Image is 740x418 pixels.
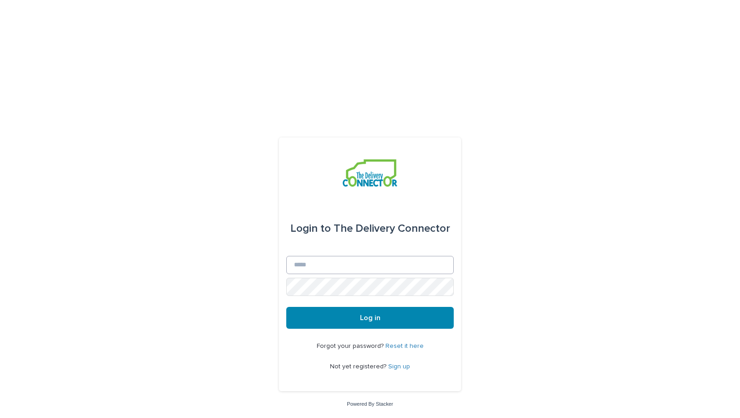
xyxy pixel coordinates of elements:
span: Log in [360,314,380,321]
button: Log in [286,307,454,329]
a: Sign up [388,363,410,370]
span: Login to [290,223,331,234]
img: aCWQmA6OSGG0Kwt8cj3c [343,159,397,187]
div: The Delivery Connector [290,216,450,241]
span: Not yet registered? [330,363,388,370]
a: Reset it here [385,343,424,349]
a: Powered By Stacker [347,401,393,407]
span: Forgot your password? [317,343,385,349]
